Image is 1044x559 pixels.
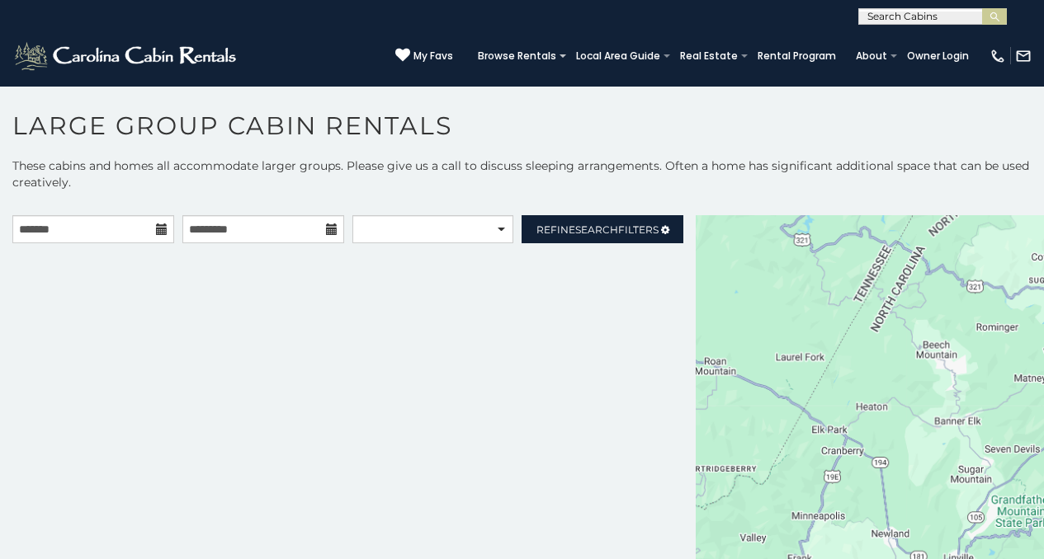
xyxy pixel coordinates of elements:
img: phone-regular-white.png [990,48,1006,64]
a: My Favs [395,48,453,64]
a: Owner Login [899,45,977,68]
a: About [848,45,895,68]
img: White-1-2.png [12,40,241,73]
a: Real Estate [672,45,746,68]
a: Rental Program [749,45,844,68]
a: RefineSearchFilters [522,215,683,243]
span: Search [575,223,618,236]
span: Refine Filters [536,223,659,236]
a: Local Area Guide [568,45,668,68]
img: mail-regular-white.png [1015,48,1032,64]
a: Browse Rentals [470,45,565,68]
span: My Favs [413,49,453,63]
